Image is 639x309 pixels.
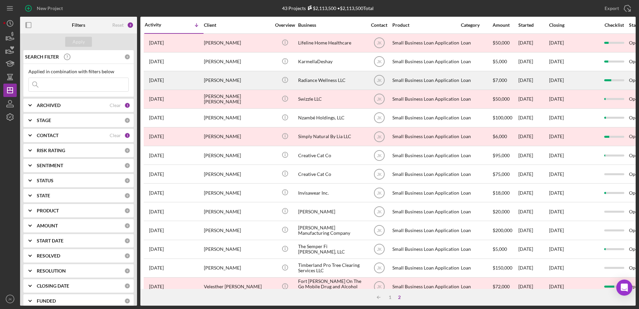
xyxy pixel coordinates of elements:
[518,53,548,71] div: [DATE]
[149,228,164,233] time: 2025-06-17 23:42
[149,190,164,196] time: 2025-06-30 15:03
[549,246,564,252] time: [DATE]
[298,53,365,71] div: KarmellaDeshay
[392,22,459,28] div: Product
[392,34,459,52] div: Small Business Loan Application
[493,171,510,177] span: $75,000
[127,22,134,28] div: 2
[204,240,271,258] div: [PERSON_NAME]
[73,37,85,47] div: Apply
[124,268,130,274] div: 0
[110,133,121,138] div: Clear
[549,96,564,102] time: [DATE]
[298,165,365,183] div: Creative Cat Co
[37,253,60,259] b: RESOLVED
[518,278,548,296] div: [DATE]
[377,191,381,195] text: JK
[598,2,636,15] button: Export
[124,102,130,108] div: 1
[149,265,164,271] time: 2025-06-09 21:44
[8,297,12,301] text: JK
[65,37,92,47] button: Apply
[124,223,130,229] div: 0
[392,53,459,71] div: Small Business Loan Application
[204,259,271,277] div: [PERSON_NAME]
[298,109,365,127] div: Nzambé Holdings, LLC
[37,193,50,198] b: STATE
[549,209,564,214] time: [DATE]
[549,77,564,83] time: [DATE]
[392,221,459,239] div: Small Business Loan Application
[298,221,365,239] div: [PERSON_NAME] Manufacturing Company
[204,146,271,164] div: [PERSON_NAME]
[461,128,492,145] div: Loan
[204,34,271,52] div: [PERSON_NAME]
[600,22,628,28] div: Checklist
[37,178,53,183] b: STATUS
[377,78,381,83] text: JK
[461,203,492,220] div: Loan
[493,72,518,89] div: $7,000
[149,96,164,102] time: 2025-07-07 18:15
[493,227,512,233] span: $200,000
[37,223,58,228] b: AMOUNT
[124,178,130,184] div: 0
[518,90,548,108] div: [DATE]
[110,103,121,108] div: Clear
[377,266,381,271] text: JK
[72,22,85,28] b: Filters
[493,115,512,120] span: $100,000
[298,203,365,220] div: [PERSON_NAME]
[37,268,66,274] b: RESOLUTION
[518,203,548,220] div: [DATE]
[461,259,492,277] div: Loan
[272,22,297,28] div: Overview
[392,146,459,164] div: Small Business Loan Application
[149,153,164,158] time: 2025-06-30 19:46
[377,172,381,177] text: JK
[493,246,507,252] span: $5,000
[124,298,130,304] div: 0
[124,132,130,138] div: 1
[149,115,164,120] time: 2025-07-02 23:01
[124,147,130,153] div: 0
[298,128,365,145] div: Simply Natural By Lia LLC
[37,298,56,304] b: FUNDED
[461,240,492,258] div: Loan
[124,208,130,214] div: 0
[518,240,548,258] div: [DATE]
[493,278,518,296] div: $72,000
[549,59,564,64] time: [DATE]
[282,5,374,11] div: 43 Projects • $2,113,500 Total
[518,146,548,164] div: [DATE]
[392,278,459,296] div: Small Business Loan Application
[298,22,365,28] div: Business
[461,278,492,296] div: Loan
[616,280,632,296] div: Open Intercom Messenger
[377,97,381,102] text: JK
[37,148,65,153] b: RISK RATING
[392,109,459,127] div: Small Business Loan Application
[461,72,492,89] div: Loan
[605,2,619,15] div: Export
[493,34,518,52] div: $50,000
[37,163,63,168] b: SENTIMENT
[149,40,164,45] time: 2025-07-11 16:14
[493,190,510,196] span: $18,000
[298,278,365,296] div: Fort [PERSON_NAME] On The Go Mobile Drug and Alcohol Testing, LLC
[377,60,381,64] text: JK
[461,34,492,52] div: Loan
[145,22,174,27] div: Activity
[392,72,459,89] div: Small Business Loan Application
[461,90,492,108] div: Loan
[124,117,130,123] div: 0
[124,54,130,60] div: 0
[549,152,564,158] time: [DATE]
[493,128,518,145] div: $6,000
[392,203,459,220] div: Small Business Loan Application
[149,59,164,64] time: 2025-07-08 23:20
[493,265,512,271] span: $150,000
[204,109,271,127] div: [PERSON_NAME]
[124,163,130,169] div: 0
[493,152,510,158] span: $95,000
